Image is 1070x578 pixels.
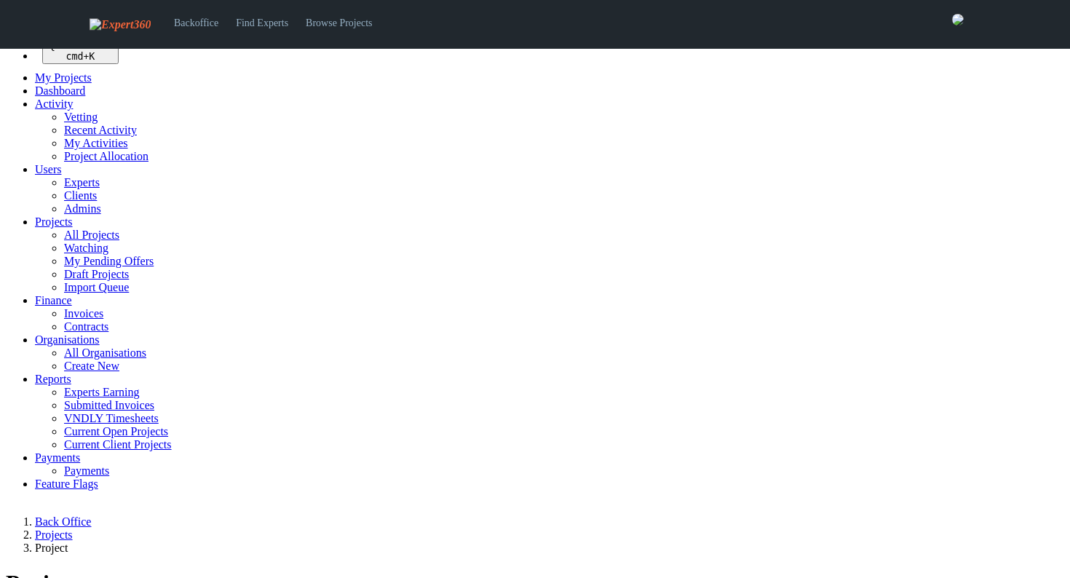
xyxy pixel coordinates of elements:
[89,51,95,62] kbd: K
[42,38,119,64] button: Quick search... cmd+K
[64,111,98,123] a: Vetting
[64,347,146,359] a: All Organisations
[35,71,92,84] a: My Projects
[64,399,154,411] a: Submitted Invoices
[952,14,964,25] img: 0421c9a1-ac87-4857-a63f-b59ed7722763-normal.jpeg
[64,412,159,424] a: VNDLY Timesheets
[64,242,108,254] a: Watching
[48,51,113,62] div: +
[64,255,154,267] a: My Pending Offers
[35,215,73,228] a: Projects
[64,425,168,438] a: Current Open Projects
[35,528,73,541] a: Projects
[64,307,103,320] a: Invoices
[66,51,83,62] kbd: cmd
[35,98,73,110] a: Activity
[35,451,80,464] a: Payments
[64,202,101,215] a: Admins
[35,294,72,306] a: Finance
[35,163,61,175] a: Users
[35,542,1064,555] li: Project
[64,150,148,162] a: Project Allocation
[64,268,129,280] a: Draft Projects
[35,84,85,97] a: Dashboard
[64,386,140,398] a: Experts Earning
[35,373,71,385] a: Reports
[64,137,128,149] a: My Activities
[64,360,119,372] a: Create New
[64,229,119,241] a: All Projects
[64,464,109,477] a: Payments
[90,18,151,31] img: Expert360
[35,478,98,490] a: Feature Flags
[64,124,137,136] a: Recent Activity
[64,281,129,293] a: Import Queue
[64,438,172,451] a: Current Client Projects
[64,189,97,202] a: Clients
[35,333,100,346] a: Organisations
[35,515,91,528] a: Back Office
[64,176,100,189] a: Experts
[64,320,108,333] a: Contracts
